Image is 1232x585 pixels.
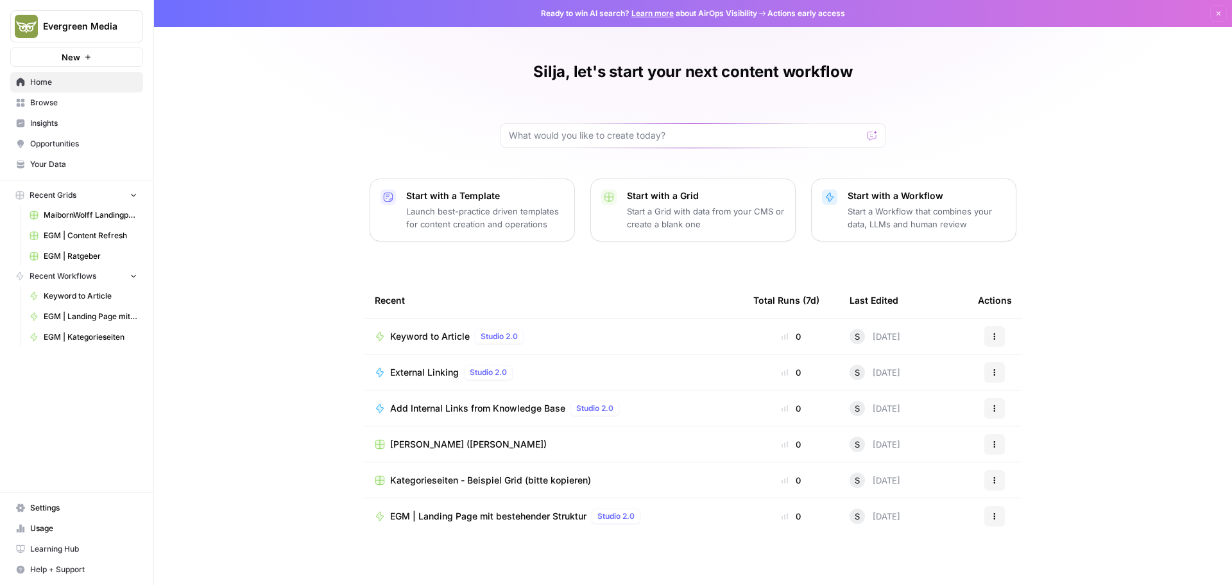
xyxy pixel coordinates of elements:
span: Add Internal Links from Knowledge Base [390,402,565,415]
p: Start with a Workflow [848,189,1005,202]
div: [DATE] [850,473,900,488]
a: EGM | Landing Page mit bestehender StrukturStudio 2.0 [375,509,733,524]
span: S [855,330,860,343]
button: Start with a TemplateLaunch best-practice driven templates for content creation and operations [370,179,575,241]
a: Kategorieseiten - Beispiel Grid (bitte kopieren) [375,474,733,487]
span: EGM | Landing Page mit bestehender Struktur [390,510,586,523]
span: Help + Support [30,564,137,575]
button: Start with a GridStart a Grid with data from your CMS or create a blank one [590,179,796,241]
span: S [855,474,860,487]
span: Learning Hub [30,543,137,555]
div: 0 [753,438,829,451]
a: EGM | Ratgeber [24,246,143,266]
span: Insights [30,118,137,129]
p: Launch best-practice driven templates for content creation and operations [406,205,564,231]
a: Keyword to ArticleStudio 2.0 [375,329,733,344]
span: [PERSON_NAME] ([PERSON_NAME]) [390,438,547,451]
span: Actions early access [767,8,845,19]
button: Recent Workflows [10,266,143,286]
div: Total Runs (7d) [753,283,819,318]
span: External Linking [390,366,459,379]
span: Settings [30,502,137,514]
p: Start with a Grid [627,189,785,202]
div: Last Edited [850,283,898,318]
span: EGM | Ratgeber [44,250,137,262]
span: Recent Grids [30,189,76,201]
span: S [855,402,860,415]
span: Studio 2.0 [481,331,518,342]
span: Keyword to Article [390,330,470,343]
a: Insights [10,113,143,134]
span: S [855,438,860,451]
div: 0 [753,366,829,379]
input: What would you like to create today? [509,129,862,142]
span: EGM | Content Refresh [44,230,137,241]
button: Workspace: Evergreen Media [10,10,143,42]
span: Your Data [30,159,137,170]
span: Studio 2.0 [597,511,635,522]
a: Keyword to Article [24,286,143,306]
div: [DATE] [850,401,900,416]
span: Keyword to Article [44,290,137,302]
a: External LinkingStudio 2.0 [375,365,733,380]
span: Evergreen Media [43,20,121,33]
div: 0 [753,330,829,343]
button: Start with a WorkflowStart a Workflow that combines your data, LLMs and human review [811,179,1016,241]
a: Home [10,72,143,92]
span: S [855,366,860,379]
div: [DATE] [850,365,900,380]
div: Actions [978,283,1012,318]
div: 0 [753,510,829,523]
a: Settings [10,498,143,518]
p: Start a Grid with data from your CMS or create a blank one [627,205,785,231]
p: Start with a Template [406,189,564,202]
a: Add Internal Links from Knowledge BaseStudio 2.0 [375,401,733,416]
a: Opportunities [10,134,143,154]
span: S [855,510,860,523]
span: Browse [30,97,137,109]
span: Kategorieseiten - Beispiel Grid (bitte kopieren) [390,474,591,487]
span: Home [30,76,137,88]
span: MaibornWolff Landingpages [44,209,137,221]
span: New [62,51,80,64]
span: Studio 2.0 [470,367,507,378]
a: Usage [10,518,143,539]
div: [DATE] [850,437,900,452]
a: Learning Hub [10,539,143,559]
h1: Silja, let's start your next content workflow [533,62,852,82]
a: MaibornWolff Landingpages [24,205,143,225]
div: 0 [753,402,829,415]
a: Learn more [631,8,674,18]
div: [DATE] [850,509,900,524]
span: Studio 2.0 [576,403,613,414]
a: Your Data [10,154,143,175]
div: [DATE] [850,329,900,344]
div: Recent [375,283,733,318]
button: Recent Grids [10,186,143,205]
span: EGM | Kategorieseiten [44,331,137,343]
a: EGM | Kategorieseiten [24,327,143,347]
a: [PERSON_NAME] ([PERSON_NAME]) [375,438,733,451]
span: Recent Workflows [30,270,96,282]
div: 0 [753,474,829,487]
span: Ready to win AI search? about AirOps Visibility [541,8,757,19]
button: New [10,48,143,67]
p: Start a Workflow that combines your data, LLMs and human review [848,205,1005,231]
span: Usage [30,523,137,534]
a: EGM | Content Refresh [24,225,143,246]
span: Opportunities [30,138,137,150]
button: Help + Support [10,559,143,580]
a: Browse [10,92,143,113]
img: Evergreen Media Logo [15,15,38,38]
span: EGM | Landing Page mit bestehender Struktur [44,311,137,322]
a: EGM | Landing Page mit bestehender Struktur [24,306,143,327]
